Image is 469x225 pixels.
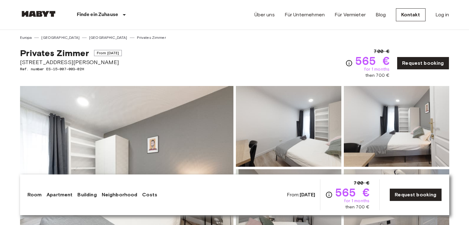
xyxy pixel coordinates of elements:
a: Kontakt [396,8,426,21]
img: Habyt [20,11,57,17]
span: 565 € [355,55,389,66]
span: 700 € [374,48,389,55]
a: Room [27,191,42,198]
a: Apartment [47,191,72,198]
a: Blog [376,11,386,18]
span: then 700 € [345,204,370,210]
svg: Check cost overview for full price breakdown. Please note that discounts apply to new joiners onl... [325,191,333,198]
img: Picture of unit ES-15-007-003-02H [344,86,449,167]
a: Costs [142,191,157,198]
a: Building [77,191,97,198]
span: From [DATE] [94,50,122,56]
a: Log in [435,11,449,18]
span: then 700 € [365,72,390,79]
span: [STREET_ADDRESS][PERSON_NAME] [20,58,122,66]
span: for 1 months [364,66,389,72]
a: Für Vermieter [335,11,366,18]
span: 700 € [354,179,369,187]
a: Für Unternehmen [285,11,325,18]
a: Request booking [397,57,449,70]
span: for 1 months [344,198,369,204]
span: 565 € [335,187,369,198]
a: Europa [20,35,32,40]
span: From: [287,191,315,198]
p: Finde ein Zuhause [77,11,118,18]
span: Ref. number ES-15-007-003-02H [20,66,122,72]
b: [DATE] [300,192,315,198]
a: [GEOGRAPHIC_DATA] [89,35,127,40]
a: Neighborhood [102,191,138,198]
a: Privates Zimmer [137,35,166,40]
svg: Check cost overview for full price breakdown. Please note that discounts apply to new joiners onl... [345,59,353,67]
a: [GEOGRAPHIC_DATA] [41,35,80,40]
span: Privates Zimmer [20,48,89,58]
img: Picture of unit ES-15-007-003-02H [236,86,341,167]
a: Request booking [389,188,442,201]
a: Über uns [254,11,275,18]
